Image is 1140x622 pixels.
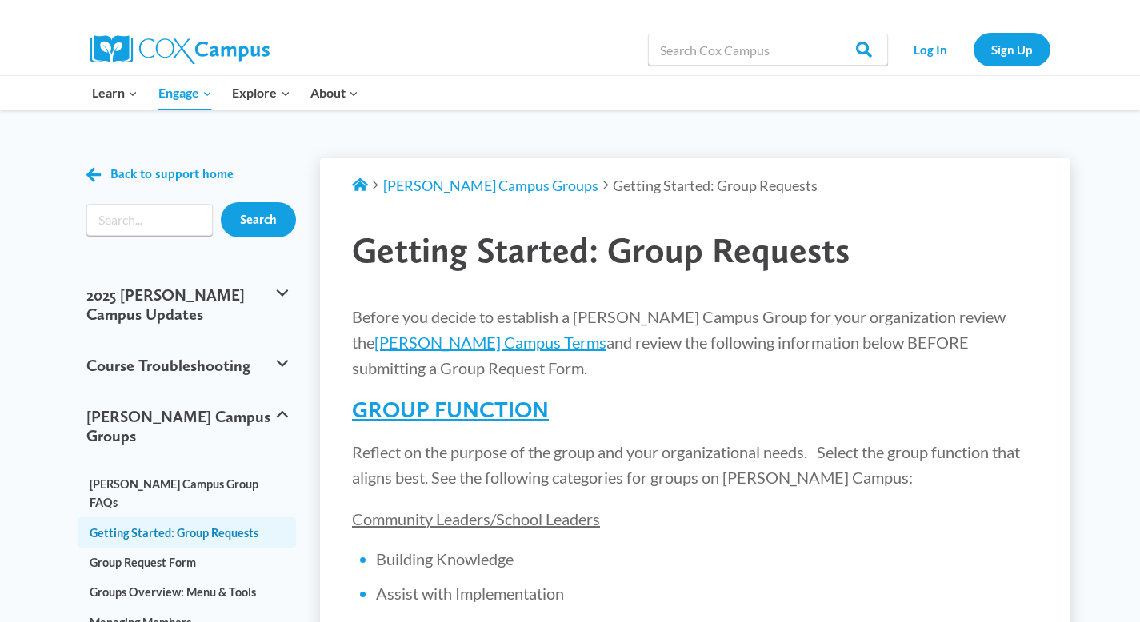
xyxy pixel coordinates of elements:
[374,333,606,352] a: [PERSON_NAME] Campus Terms
[376,548,1038,570] li: Building Knowledge
[352,439,1038,490] p: Reflect on the purpose of the group and your organizational needs. Select the group function that...
[86,163,234,186] a: Back to support home
[78,340,297,391] button: Course Troubleshooting
[78,269,297,340] button: 2025 [PERSON_NAME] Campus Updates
[221,202,296,237] input: Search
[78,517,297,547] a: Getting Started: Group Requests
[974,33,1050,66] a: Sign Up
[352,177,368,194] a: Support Home
[90,35,270,64] img: Cox Campus
[78,469,297,517] a: [PERSON_NAME] Campus Group FAQs
[352,509,600,528] span: Community Leaders/School Leaders
[92,82,138,103] span: Learn
[648,34,888,66] input: Search Cox Campus
[352,229,850,271] span: Getting Started: Group Requests
[352,396,549,423] u: GROUP FUNCTION
[613,177,818,194] span: Getting Started: Group Requests
[383,177,598,194] a: [PERSON_NAME] Campus Groups
[86,204,214,236] form: Search form
[376,582,1038,604] li: Assist with Implementation
[232,82,290,103] span: Explore
[158,82,212,103] span: Engage
[86,204,214,236] input: Search input
[78,548,297,577] a: Group Request Form
[896,33,966,66] a: Log In
[896,33,1050,66] nav: Secondary Navigation
[110,166,234,181] span: Back to support home
[78,391,297,461] button: [PERSON_NAME] Campus Groups
[78,577,297,607] a: Groups Overview: Menu & Tools
[310,82,358,103] span: About
[352,304,1038,381] p: Before you decide to establish a [PERSON_NAME] Campus Group for your organization review the and ...
[82,76,369,110] nav: Primary Navigation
